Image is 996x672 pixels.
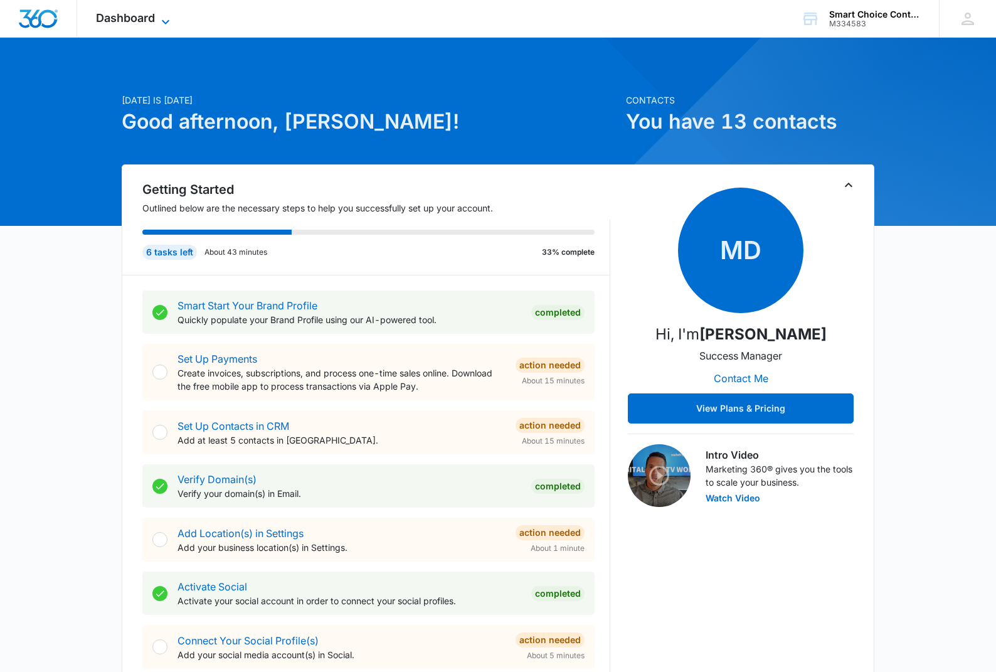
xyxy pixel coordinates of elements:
[626,107,874,137] h1: You have 13 contacts
[142,201,610,215] p: Outlined below are the necessary steps to help you successfully set up your account.
[706,494,760,503] button: Watch Video
[516,632,585,648] div: Action Needed
[204,247,267,258] p: About 43 minutes
[522,435,585,447] span: About 15 minutes
[122,93,618,107] p: [DATE] is [DATE]
[699,348,782,363] p: Success Manager
[516,358,585,373] div: Action Needed
[655,323,827,346] p: Hi, I'm
[841,178,856,193] button: Toggle Collapse
[701,363,781,393] button: Contact Me
[542,247,595,258] p: 33% complete
[177,299,317,312] a: Smart Start Your Brand Profile
[678,188,803,313] span: MD
[177,594,521,607] p: Activate your social account in order to connect your social profiles.
[122,107,618,137] h1: Good afternoon, [PERSON_NAME]!
[522,375,585,387] span: About 15 minutes
[699,325,827,343] strong: [PERSON_NAME]
[706,447,854,462] h3: Intro Video
[142,245,197,260] div: 6 tasks left
[706,462,854,489] p: Marketing 360® gives you the tools to scale your business.
[177,313,521,326] p: Quickly populate your Brand Profile using our AI-powered tool.
[177,634,319,647] a: Connect Your Social Profile(s)
[177,527,304,540] a: Add Location(s) in Settings
[96,11,155,24] span: Dashboard
[628,393,854,424] button: View Plans & Pricing
[531,305,585,320] div: Completed
[628,444,691,507] img: Intro Video
[829,19,921,28] div: account id
[531,479,585,494] div: Completed
[516,418,585,433] div: Action Needed
[531,586,585,601] div: Completed
[177,473,257,486] a: Verify Domain(s)
[527,650,585,661] span: About 5 minutes
[177,580,247,593] a: Activate Social
[177,420,289,432] a: Set Up Contacts in CRM
[142,180,610,199] h2: Getting Started
[531,543,585,554] span: About 1 minute
[177,366,506,393] p: Create invoices, subscriptions, and process one-time sales online. Download the free mobile app t...
[177,487,521,500] p: Verify your domain(s) in Email.
[626,93,874,107] p: Contacts
[829,9,921,19] div: account name
[516,525,585,540] div: Action Needed
[177,353,257,365] a: Set Up Payments
[177,434,506,447] p: Add at least 5 contacts in [GEOGRAPHIC_DATA].
[177,541,506,554] p: Add your business location(s) in Settings.
[177,648,506,661] p: Add your social media account(s) in Social.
